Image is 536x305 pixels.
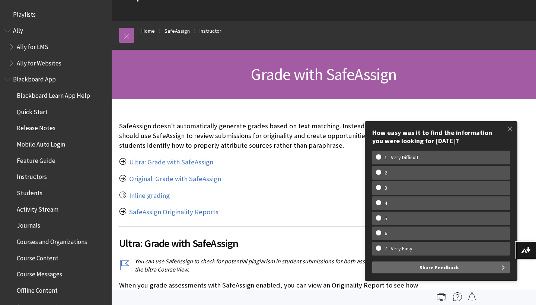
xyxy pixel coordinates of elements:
[17,89,90,99] span: Blackboard Learn App Help
[17,203,58,213] span: Activity Stream
[251,64,396,84] span: Grade with SafeAssign
[437,292,446,301] img: Print
[17,235,87,245] span: Courses and Organizations
[129,208,218,216] a: SafeAssign Originality Reports
[372,261,510,273] button: Share Feedback
[17,187,42,197] span: Students
[13,8,36,18] span: Playlists
[17,284,58,294] span: Offline Content
[129,174,221,183] a: Original: Grade with SafeAssign
[376,215,396,222] w-span: 5
[13,25,23,35] span: Ally
[453,292,462,301] img: More help
[17,122,55,132] span: Release Notes
[17,171,47,181] span: Instructors
[17,106,48,116] span: Quick Start
[141,26,155,36] a: Home
[4,8,107,21] nav: Book outline for Playlists
[17,219,40,229] span: Journals
[376,185,396,191] w-span: 3
[419,261,459,273] span: Share Feedback
[17,154,55,164] span: Feature Guide
[17,138,65,148] span: Mobile Auto Login
[119,235,418,251] span: Ultra: Grade with SafeAssign
[376,245,421,252] w-span: 7 - Very Easy
[165,26,190,36] a: SafeAssign
[129,191,170,200] a: Inline grading
[17,57,61,67] span: Ally for Websites
[372,129,510,145] div: How easy was it to find the information you were looking for [DATE]?
[17,268,62,278] span: Course Messages
[200,26,221,36] a: Instructor
[376,230,396,237] w-span: 6
[13,73,56,83] span: Blackboard App
[4,25,107,70] nav: Book outline for Anthology Ally Help
[376,200,396,206] w-span: 4
[17,41,48,51] span: Ally for LMS
[119,121,418,151] p: SafeAssign doesn't automatically generate grades based on text matching. Instead, instructors sho...
[468,292,476,301] img: Follow this page
[17,252,58,262] span: Course Content
[376,154,427,161] w-span: 1 - Very Difficult
[129,158,215,167] a: Ultra: Grade with SafeAssign.
[119,257,418,274] p: You can use SafeAssign to check for potential plagiarism in student submissions for both assignme...
[376,170,396,176] w-span: 2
